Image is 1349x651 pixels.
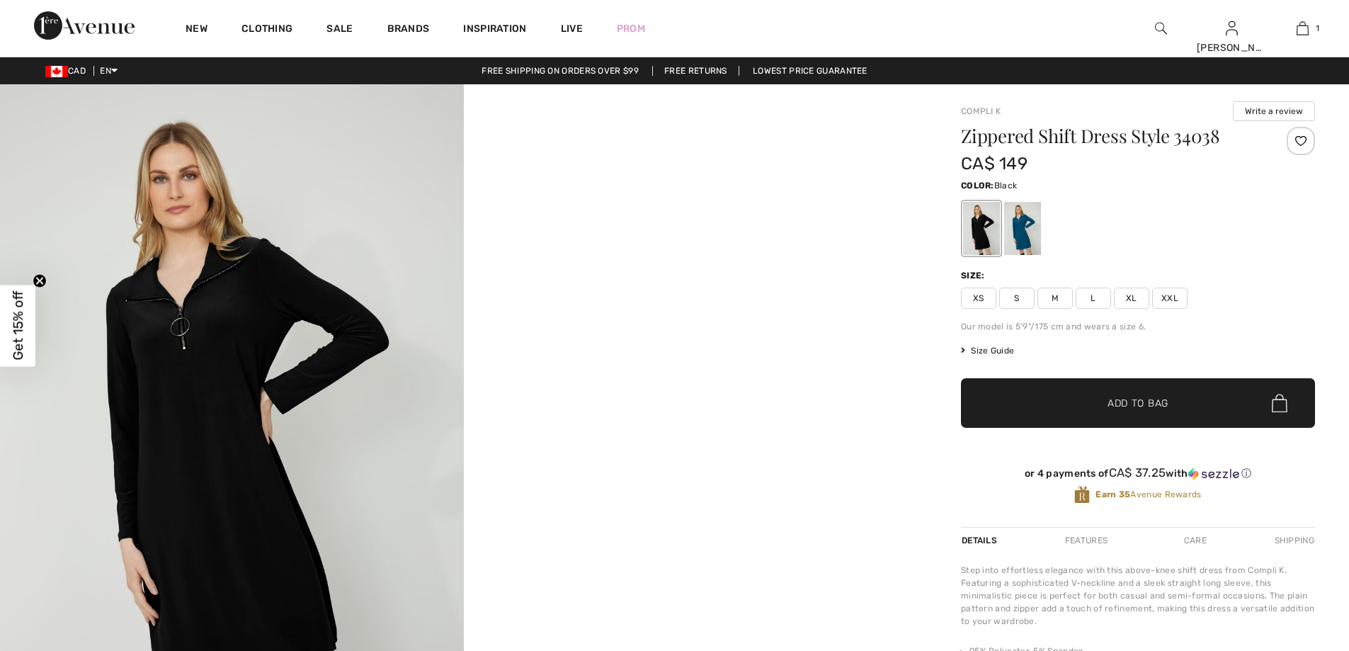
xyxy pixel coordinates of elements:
[961,154,1028,174] span: CA$ 149
[1197,40,1266,55] div: [PERSON_NAME]
[961,288,996,309] span: XS
[994,181,1018,191] span: Black
[961,320,1315,333] div: Our model is 5'9"/175 cm and wears a size 6.
[961,106,1001,116] a: Compli K
[1259,545,1335,580] iframe: Opens a widget where you can chat to one of our agents
[1109,465,1166,480] span: CA$ 37.25
[961,466,1315,485] div: or 4 payments ofCA$ 37.25withSezzle Click to learn more about Sezzle
[741,66,879,76] a: Lowest Price Guarantee
[961,181,994,191] span: Color:
[961,127,1256,145] h1: Zippered Shift Dress Style 34038
[1316,22,1319,35] span: 1
[1172,528,1219,553] div: Care
[961,564,1315,628] div: Step into effortless elegance with this above-knee shift dress from Compli K. Featuring a sophist...
[1076,288,1111,309] span: L
[961,528,1001,553] div: Details
[1037,288,1073,309] span: M
[1074,485,1090,504] img: Avenue Rewards
[45,66,91,76] span: CAD
[1095,489,1130,499] strong: Earn 35
[561,21,583,36] a: Live
[1188,468,1239,480] img: Sezzle
[326,23,353,38] a: Sale
[961,466,1315,480] div: or 4 payments of with
[241,23,292,38] a: Clothing
[34,11,135,40] img: 1ère Avenue
[1114,288,1149,309] span: XL
[961,378,1315,428] button: Add to Bag
[464,84,928,316] video: Your browser does not support the video tag.
[1233,101,1315,121] button: Write a review
[1297,20,1309,37] img: My Bag
[617,21,645,36] a: Prom
[1053,528,1120,553] div: Features
[999,288,1035,309] span: S
[45,66,68,77] img: Canadian Dollar
[1226,20,1238,37] img: My Info
[387,23,430,38] a: Brands
[1155,20,1167,37] img: search the website
[1271,528,1315,553] div: Shipping
[1226,21,1238,35] a: Sign In
[100,66,118,76] span: EN
[963,202,1000,255] div: Black
[1004,202,1041,255] div: Teal
[463,23,526,38] span: Inspiration
[1268,20,1337,37] a: 1
[1095,488,1201,501] span: Avenue Rewards
[470,66,650,76] a: Free shipping on orders over $99
[1272,394,1287,412] img: Bag.svg
[33,273,47,288] button: Close teaser
[1152,288,1188,309] span: XXL
[961,344,1014,357] span: Size Guide
[961,269,988,282] div: Size:
[186,23,207,38] a: New
[1108,396,1168,411] span: Add to Bag
[652,66,739,76] a: Free Returns
[10,291,26,361] span: Get 15% off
